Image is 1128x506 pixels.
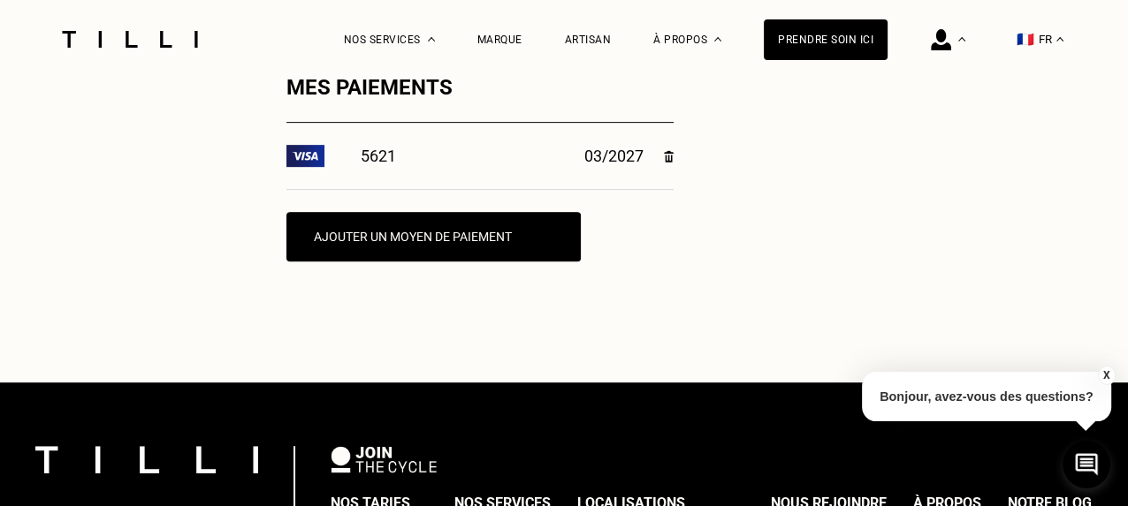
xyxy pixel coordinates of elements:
[428,37,435,42] img: Menu déroulant
[331,446,437,472] img: logo Join The Cycle
[1017,31,1034,48] span: 🇫🇷
[477,34,522,46] a: Marque
[35,446,258,473] img: logo Tilli
[664,150,674,162] img: Supprimer la carte
[286,145,396,167] div: 5621
[584,147,674,165] div: 03/2027
[931,29,951,50] img: icône connexion
[958,37,965,42] img: Menu déroulant
[764,19,888,60] a: Prendre soin ici
[1097,366,1115,385] button: X
[565,34,612,46] a: Artisan
[714,37,721,42] img: Menu déroulant à propos
[286,212,581,261] button: Ajouter un moyen de paiement
[286,75,674,123] div: Mes paiements
[1056,37,1063,42] img: menu déroulant
[56,31,204,48] img: Logo du service de couturière Tilli
[286,145,324,167] img: CB logo
[862,372,1111,421] p: Bonjour, avez-vous des questions?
